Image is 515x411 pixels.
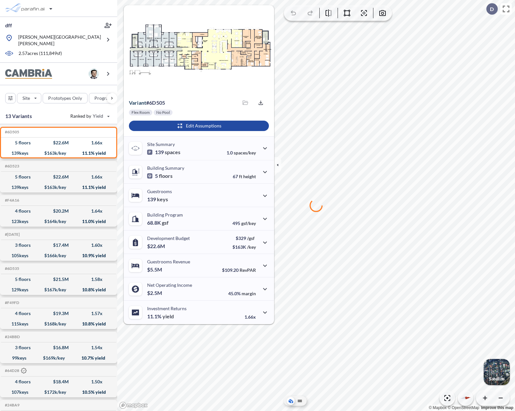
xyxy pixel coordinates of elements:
[5,112,32,120] p: 13 Variants
[4,368,27,374] h5: Click to copy the code
[239,174,242,179] span: ft
[244,314,256,320] p: 1.66x
[448,405,479,410] a: OpenStreetMap
[4,164,19,168] h5: Click to copy the code
[162,219,169,226] span: gsf
[147,235,190,241] p: Development Budget
[147,189,172,194] p: Guestrooms
[147,266,163,273] p: $5.5M
[43,93,88,103] button: Prototypes Only
[156,110,170,115] p: No Pool
[234,150,256,155] span: spaces/key
[247,244,256,250] span: /key
[233,174,256,179] p: 67
[22,95,30,101] p: Site
[296,397,304,405] button: Site Plan
[241,220,256,226] span: gsf/key
[65,111,114,121] button: Ranked by Yield
[484,359,510,385] button: Switcher ImageSatellite
[157,196,168,203] span: keys
[18,34,102,47] p: [PERSON_NAME][GEOGRAPHIC_DATA][PERSON_NAME]
[165,149,180,155] span: spaces
[5,22,12,29] p: dff
[147,141,175,147] p: Site Summary
[147,196,168,203] p: 139
[232,244,256,250] p: $163K
[93,113,104,119] span: Yield
[147,259,190,264] p: Guestrooms Revenue
[232,220,256,226] p: 495
[147,313,174,320] p: 11.1%
[4,266,19,271] h5: Click to copy the code
[119,402,148,409] a: Mapbox homepage
[228,291,256,296] p: 45.0%
[232,235,256,241] p: $329
[129,99,165,106] p: # 6d505
[147,243,166,249] p: $22.6M
[240,267,256,273] span: RevPAR
[129,121,269,131] button: Edit Assumptions
[186,123,221,129] p: Edit Assumptions
[89,69,99,79] img: user logo
[132,110,150,115] p: Flex Room
[94,95,113,101] p: Program
[147,165,184,171] p: Building Summary
[4,130,19,134] h5: Click to copy the code
[4,232,20,237] h5: Click to copy the code
[489,376,505,381] p: Satellite
[48,95,82,101] p: Prototypes Only
[89,93,124,103] button: Program
[147,306,187,311] p: Investment Returns
[147,212,183,218] p: Building Program
[4,335,20,339] h5: Click to copy the code
[484,359,510,385] img: Switcher Image
[159,173,173,179] span: floors
[162,313,174,320] span: yield
[227,150,256,155] p: 1.0
[147,282,192,288] p: Net Operating Income
[17,93,41,103] button: Site
[129,99,146,106] span: Variant
[5,69,52,79] img: BrandImage
[147,149,180,155] p: 139
[147,290,163,296] p: $2.5M
[4,198,19,203] h5: Click to copy the code
[481,405,513,410] a: Improve this map
[287,397,295,405] button: Aerial View
[242,291,256,296] span: margin
[490,6,494,12] p: D
[4,403,20,407] h5: Click to copy the code
[222,267,256,273] p: $109.20
[147,219,169,226] p: 68.8K
[147,173,173,179] p: 5
[243,174,256,179] span: height
[4,300,19,305] h5: Click to copy the code
[19,50,62,57] p: 2.57 acres ( 111,849 sf)
[247,235,255,241] span: /gsf
[429,405,447,410] a: Mapbox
